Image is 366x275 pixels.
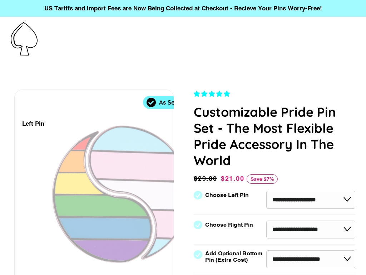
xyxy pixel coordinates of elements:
h1: Customizable Pride Pin Set - The Most Flexible Pride Accessory In The World [194,104,355,168]
span: $29.00 [194,174,219,184]
span: $21.00 [221,175,244,182]
label: Choose Left Pin [205,192,249,198]
label: Add Optional Bottom Pin (Extra Cost) [205,250,265,263]
span: 4.83 stars [194,90,232,97]
img: Pin-Ace [11,22,38,56]
label: Choose Right Pin [205,222,253,228]
span: Save 27% [247,174,278,184]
